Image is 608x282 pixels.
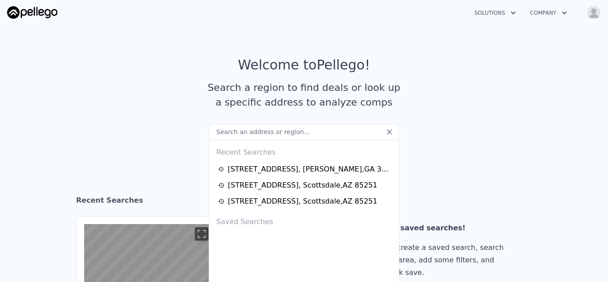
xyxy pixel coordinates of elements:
a: [STREET_ADDRESS], [PERSON_NAME],GA 31768 [218,164,393,175]
div: Saved Searches [213,209,395,231]
div: To create a saved search, search an area, add some filters, and click save. [387,241,515,279]
div: [STREET_ADDRESS] , Scottsdale , AZ 85251 [228,196,377,207]
a: [STREET_ADDRESS], Scottsdale,AZ 85251 [218,196,393,207]
a: [STREET_ADDRESS], Scottsdale,AZ 85251 [218,180,393,191]
div: Recent Searches [76,188,532,217]
div: [STREET_ADDRESS] , Scottsdale , AZ 85251 [228,180,377,191]
img: Pellego [7,6,57,19]
img: avatar [587,5,601,20]
div: No saved searches! [387,222,515,234]
div: Welcome to Pellego ! [238,57,370,73]
input: Search an address or region... [209,124,399,140]
div: [STREET_ADDRESS] , [PERSON_NAME] , GA 31768 [227,164,393,175]
button: Solutions [467,5,523,21]
button: Company [523,5,574,21]
div: Recent Searches [213,140,395,161]
div: Search a region to find deals or look up a specific address to analyze comps [204,80,404,110]
button: Toggle fullscreen view [195,227,208,241]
